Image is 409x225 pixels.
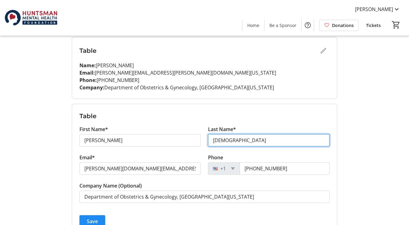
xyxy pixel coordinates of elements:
[361,20,386,31] a: Tickets
[79,84,330,91] p: Department of Obstetrics & Gynecology, [GEOGRAPHIC_DATA][US_STATE]
[79,62,330,69] p: [PERSON_NAME]
[269,22,296,29] span: Be a Sponsor
[208,154,223,161] label: Phone
[350,4,405,14] button: [PERSON_NAME]
[319,20,359,31] a: Donations
[79,69,330,76] p: [PERSON_NAME][EMAIL_ADDRESS][PERSON_NAME][DOMAIN_NAME][US_STATE]
[355,6,393,13] span: [PERSON_NAME]
[79,84,104,91] strong: Company:
[366,22,381,29] span: Tickets
[247,22,259,29] span: Home
[79,126,108,133] label: First Name*
[79,77,97,83] strong: Phone:
[79,69,95,76] strong: Email:
[87,218,98,225] span: Save
[332,22,354,29] span: Donations
[79,182,142,189] label: Company Name (Optional)
[264,20,301,31] a: Be a Sponsor
[79,111,330,121] h3: Table
[391,19,402,30] button: Cart
[79,46,317,55] h3: Table
[302,19,314,31] button: Help
[79,76,330,84] p: [PHONE_NUMBER]
[240,162,329,175] input: (201) 555-0123
[79,62,96,69] strong: Name:
[208,126,236,133] label: Last Name*
[4,2,58,33] img: Huntsman Mental Health Foundation's Logo
[242,20,264,31] a: Home
[79,154,95,161] label: Email*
